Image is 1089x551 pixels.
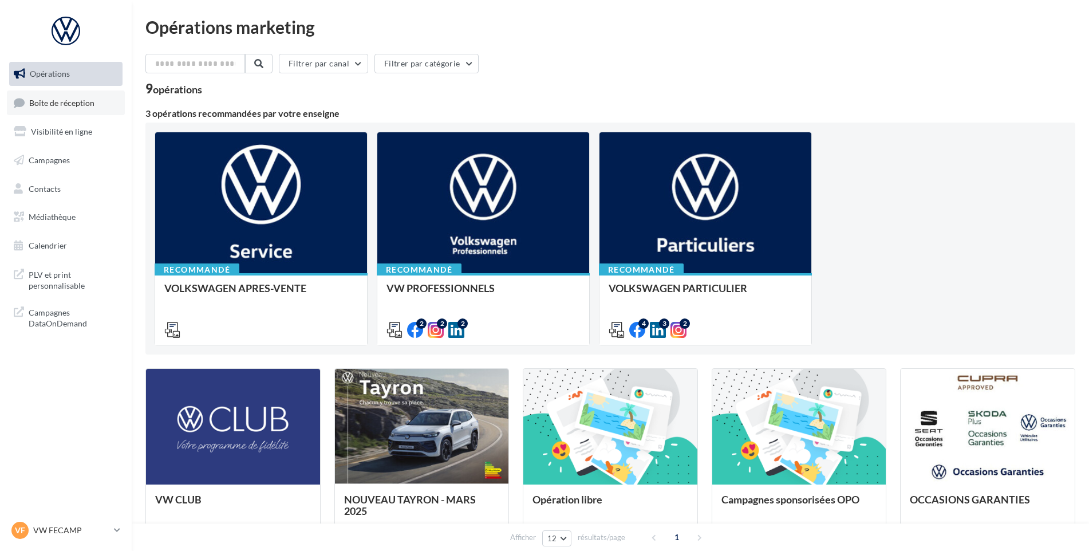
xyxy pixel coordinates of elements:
[7,62,125,86] a: Opérations
[145,109,1075,118] div: 3 opérations recommandées par votre enseigne
[164,282,306,294] span: VOLKSWAGEN APRES-VENTE
[638,318,649,329] div: 4
[386,282,495,294] span: VW PROFESSIONNELS
[145,18,1075,36] div: Opérations marketing
[29,155,70,165] span: Campagnes
[599,263,684,276] div: Recommandé
[29,212,76,222] span: Médiathèque
[721,493,859,506] span: Campagnes sponsorisées OPO
[29,267,118,292] span: PLV et print personnalisable
[7,120,125,144] a: Visibilité en ligne
[457,318,468,329] div: 2
[33,525,109,536] p: VW FECAMP
[910,493,1030,506] span: OCCASIONS GARANTIES
[29,241,67,250] span: Calendrier
[510,532,536,543] span: Afficher
[7,177,125,201] a: Contacts
[155,263,239,276] div: Recommandé
[547,534,557,543] span: 12
[7,205,125,229] a: Médiathèque
[9,519,123,541] a: VF VW FECAMP
[29,305,118,329] span: Campagnes DataOnDemand
[279,54,368,73] button: Filtrer par canal
[31,127,92,136] span: Visibilité en ligne
[659,318,669,329] div: 3
[7,300,125,334] a: Campagnes DataOnDemand
[680,318,690,329] div: 2
[344,493,476,517] span: NOUVEAU TAYRON - MARS 2025
[374,54,479,73] button: Filtrer par catégorie
[7,148,125,172] a: Campagnes
[668,528,686,546] span: 1
[377,263,461,276] div: Recommandé
[578,532,625,543] span: résultats/page
[416,318,427,329] div: 2
[29,183,61,193] span: Contacts
[7,90,125,115] a: Boîte de réception
[609,282,747,294] span: VOLKSWAGEN PARTICULIER
[30,69,70,78] span: Opérations
[7,234,125,258] a: Calendrier
[7,262,125,296] a: PLV et print personnalisable
[542,530,571,546] button: 12
[437,318,447,329] div: 2
[532,493,602,506] span: Opération libre
[15,525,25,536] span: VF
[155,493,202,506] span: VW CLUB
[29,97,94,107] span: Boîte de réception
[145,82,202,95] div: 9
[153,84,202,95] div: opérations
